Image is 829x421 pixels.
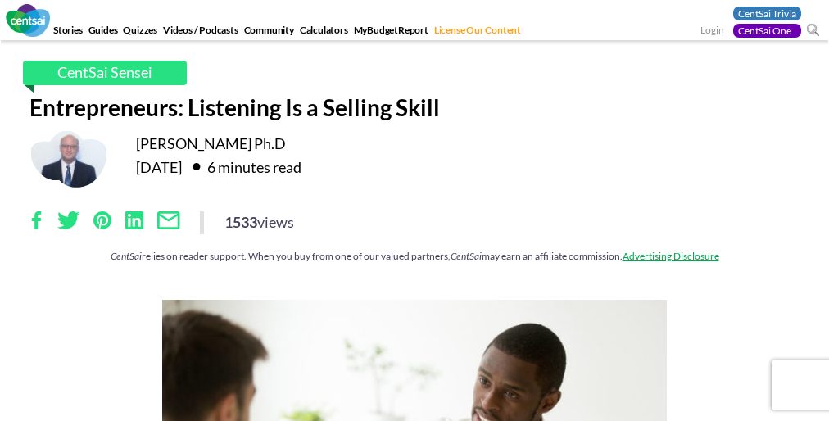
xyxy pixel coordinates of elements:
[161,24,240,41] a: Videos / Podcasts
[224,211,294,233] div: 1533
[298,24,350,41] a: Calculators
[733,7,801,20] a: CentSai Trivia
[136,158,182,176] time: [DATE]
[6,4,50,37] img: CentSai
[242,24,296,41] a: Community
[111,250,142,262] em: CentSai
[23,61,187,85] a: CentSai Sensei
[623,250,719,262] a: Advertising Disclosure
[121,24,159,41] a: Quizzes
[29,93,800,121] h1: Entrepreneurs: Listening Is a Selling Skill
[733,24,801,38] a: CentSai One
[52,24,84,41] a: Stories
[433,24,523,41] a: License Our Content
[352,24,430,41] a: MyBudgetReport
[184,153,301,179] div: 6 minutes read
[700,24,724,39] a: Login
[451,250,482,262] em: CentSai
[257,213,294,231] span: views
[136,134,286,152] a: [PERSON_NAME] Ph.D
[87,24,120,41] a: Guides
[29,249,800,263] div: relies on reader support. When you buy from one of our valued partners, may earn an affiliate com...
